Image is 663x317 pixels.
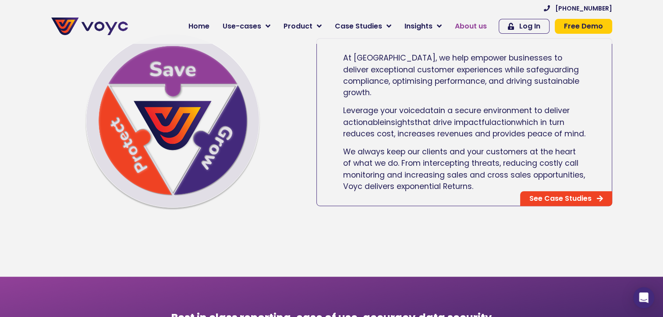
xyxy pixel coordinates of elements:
a: Home [182,18,216,35]
span: Leverage your voice [343,105,420,116]
span: At [GEOGRAPHIC_DATA], we help empower businesses to deliver exceptional customer experiences whil... [343,53,579,98]
a: About us [448,18,493,35]
a: Privacy Policy [181,182,222,191]
span: Home [188,21,209,32]
span: Job title [116,71,146,81]
span: Use-cases [223,21,261,32]
a: Insights [398,18,448,35]
a: Case Studies [328,18,398,35]
p: data insights action [343,105,585,139]
a: Use-cases [216,18,277,35]
a: Product [277,18,328,35]
span: in a secure environment to deliver actionable [343,105,570,127]
a: Free Demo [555,19,612,34]
span: Free Demo [564,23,603,30]
span: Phone [116,35,138,45]
span: Log In [519,23,540,30]
img: voyc-full-logo [51,18,128,35]
a: Log In [499,19,550,34]
span: which in turn reduces cost, increases revenues and provides peace of mind. [343,117,585,139]
span: We always keep our clients and your customers at the heart of what we do. From intercepting threa... [343,146,585,192]
span: [PHONE_NUMBER] [555,5,612,11]
div: Open Intercom Messenger [633,287,654,308]
a: See Case Studies [520,191,612,206]
span: Insights [404,21,433,32]
span: About us [455,21,487,32]
span: Product [284,21,312,32]
span: Case Studies [335,21,382,32]
span: that drive impactful [415,117,491,128]
span: See Case Studies [529,195,592,202]
a: [PHONE_NUMBER] [544,5,612,11]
